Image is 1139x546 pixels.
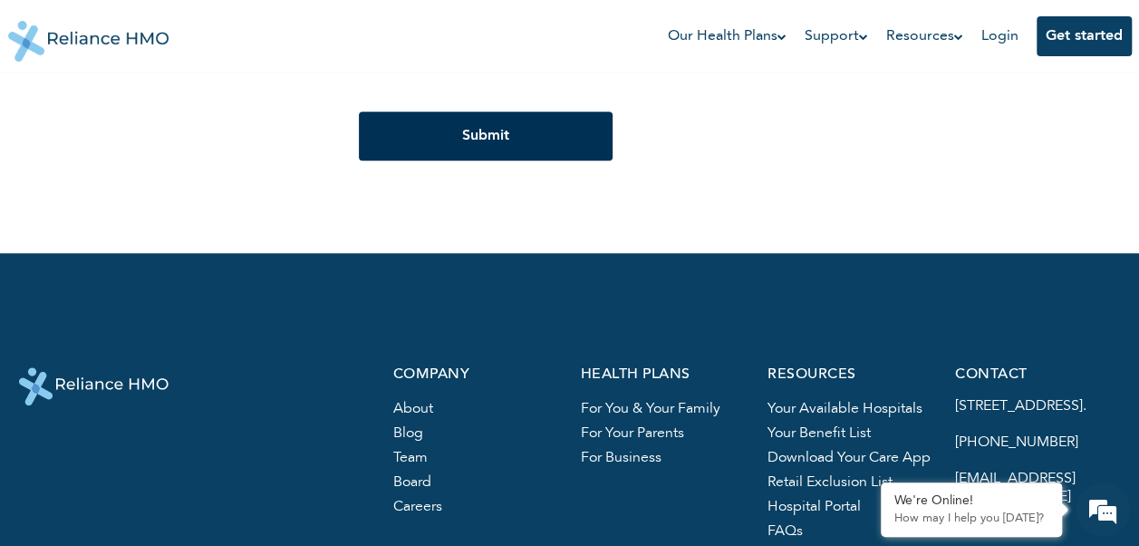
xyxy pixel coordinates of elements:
[580,426,683,441] a: For your parents
[178,453,346,510] div: FAQs
[297,9,341,53] div: Minimize live chat window
[894,493,1048,509] div: We're Online!
[393,500,442,514] a: careers
[767,451,931,465] a: Download your care app
[580,402,719,416] a: For you & your family
[580,367,746,383] p: health plans
[19,367,169,405] img: logo-white.svg
[767,500,861,514] a: hospital portal
[805,25,868,47] a: Support
[955,367,1121,383] p: contact
[34,91,73,136] img: d_794563401_company_1708531726252_794563401
[94,102,304,125] div: Chat with us now
[955,399,1086,414] a: [STREET_ADDRESS].
[767,367,933,383] p: resources
[955,435,1078,450] a: [PHONE_NUMBER]
[393,426,423,441] a: blog
[9,485,178,498] span: Conversation
[767,402,922,416] a: Your available hospitals
[894,512,1048,526] p: How may I help you today?
[886,25,963,47] a: Resources
[9,390,345,453] textarea: Type your message and hit 'Enter'
[580,451,661,465] a: For business
[359,112,613,161] input: Submit
[393,367,559,383] p: company
[1037,16,1132,56] button: Get started
[767,524,803,539] a: FAQs
[393,475,431,490] a: board
[105,176,250,359] span: We're online!
[668,25,787,47] a: Our Health Plans
[767,426,871,441] a: Your benefit list
[955,472,1076,504] a: [EMAIL_ADDRESS][DOMAIN_NAME]
[393,402,433,416] a: About
[8,7,169,62] img: Reliance HMO's Logo
[393,451,428,465] a: team
[981,29,1018,44] a: Login
[767,475,893,490] a: Retail exclusion list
